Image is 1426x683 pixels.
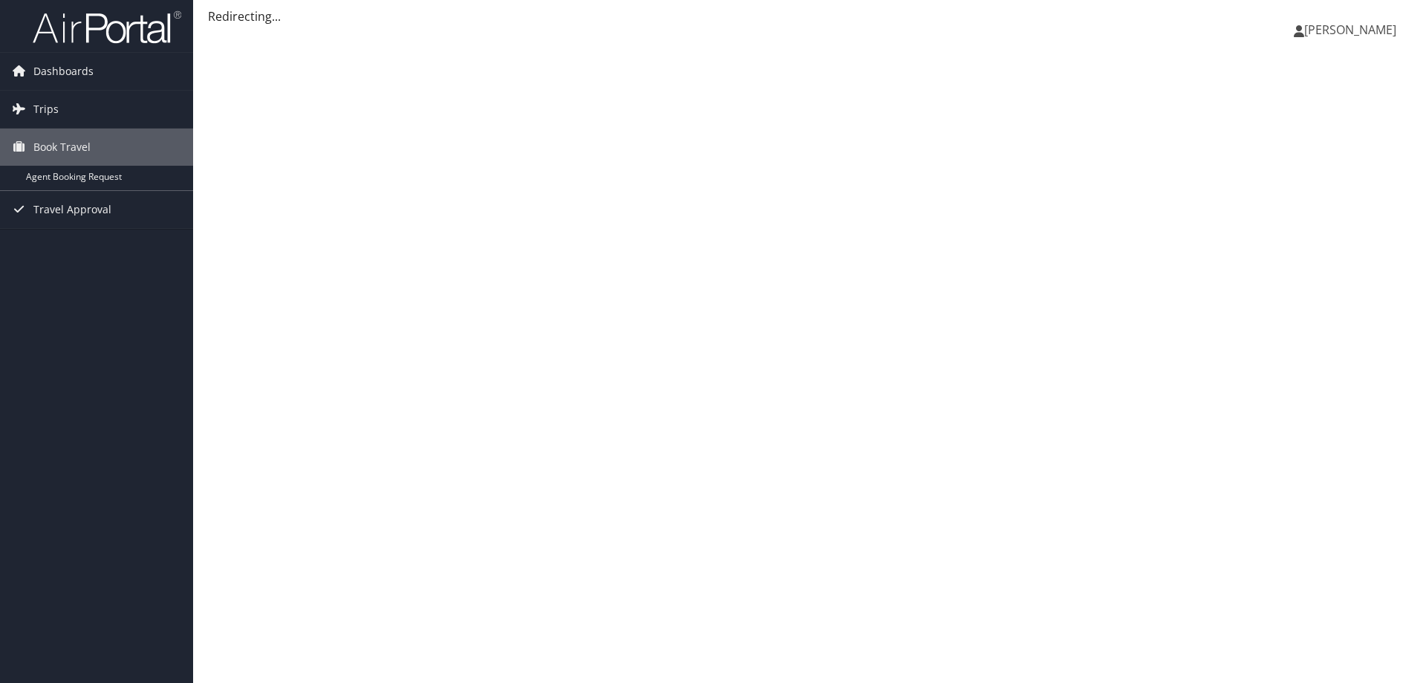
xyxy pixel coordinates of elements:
[33,191,111,228] span: Travel Approval
[33,91,59,128] span: Trips
[33,53,94,90] span: Dashboards
[1294,7,1411,52] a: [PERSON_NAME]
[1304,22,1396,38] span: [PERSON_NAME]
[208,7,1411,25] div: Redirecting...
[33,129,91,166] span: Book Travel
[33,10,181,45] img: airportal-logo.png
